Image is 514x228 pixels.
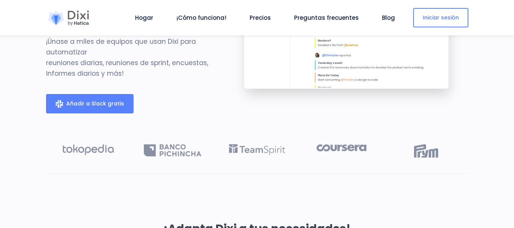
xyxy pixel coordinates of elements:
[294,14,359,22] font: Preguntas frecuentes
[250,14,271,22] font: Precios
[177,14,226,22] font: ¡Cómo funciona!
[382,14,395,22] font: Blog
[423,14,459,21] font: Iniciar sesión
[46,94,134,113] a: Añadir a Slack gratis
[56,100,63,108] img: slack_icon_white.svg
[46,58,208,78] font: reuniones diarias, reuniones de sprint, encuestas, informes diarios y más!
[135,14,153,22] font: Hogar
[66,100,124,107] font: Añadir a Slack gratis
[173,13,229,22] a: ¡Cómo funciona!
[46,37,196,57] font: ¡Únase a miles de equipos que usan Dixi para automatizar
[247,13,274,22] a: Precios
[291,13,362,22] a: Preguntas frecuentes
[413,8,468,27] a: Iniciar sesión
[379,13,398,22] a: Blog
[132,13,156,22] a: Hogar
